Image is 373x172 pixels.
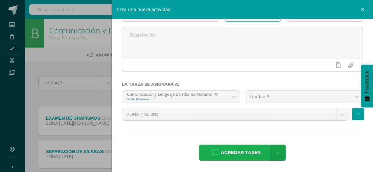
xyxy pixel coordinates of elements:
[122,108,348,120] a: ZONA (100.0%)
[127,108,331,120] span: ZONA (100.0%)
[250,91,346,103] span: Unidad 3
[127,91,223,97] div: Comunicación y Lenguaje L1. Idioma Materno 'A'
[245,91,363,103] a: Unidad 3
[127,97,223,101] div: Sexto Primaria
[361,65,373,107] button: Feedback - Mostrar encuesta
[122,82,363,87] label: La tarea se asignará a:
[122,91,239,103] a: Comunicación y Lenguaje L1. Idioma Materno 'A'Sexto Primaria
[364,71,370,93] span: Feedback
[221,145,261,160] span: Agregar tarea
